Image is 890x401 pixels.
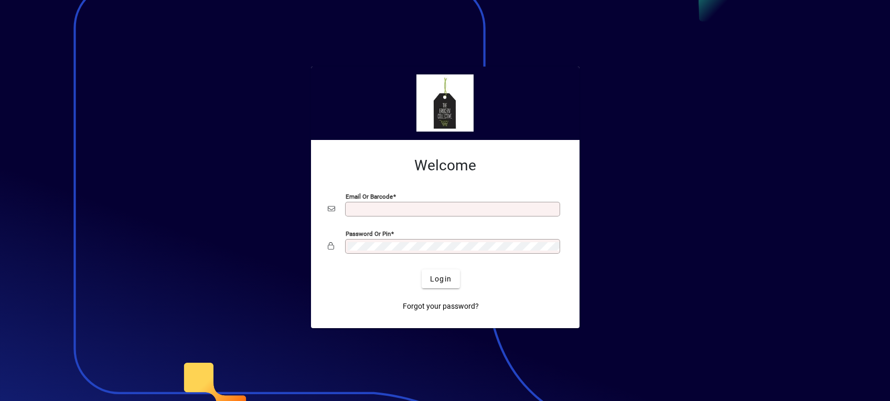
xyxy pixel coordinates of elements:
h2: Welcome [328,157,563,175]
span: Login [430,274,452,285]
a: Forgot your password? [399,297,483,316]
mat-label: Password or Pin [346,230,391,237]
span: Forgot your password? [403,301,479,312]
button: Login [422,269,460,288]
mat-label: Email or Barcode [346,193,393,200]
